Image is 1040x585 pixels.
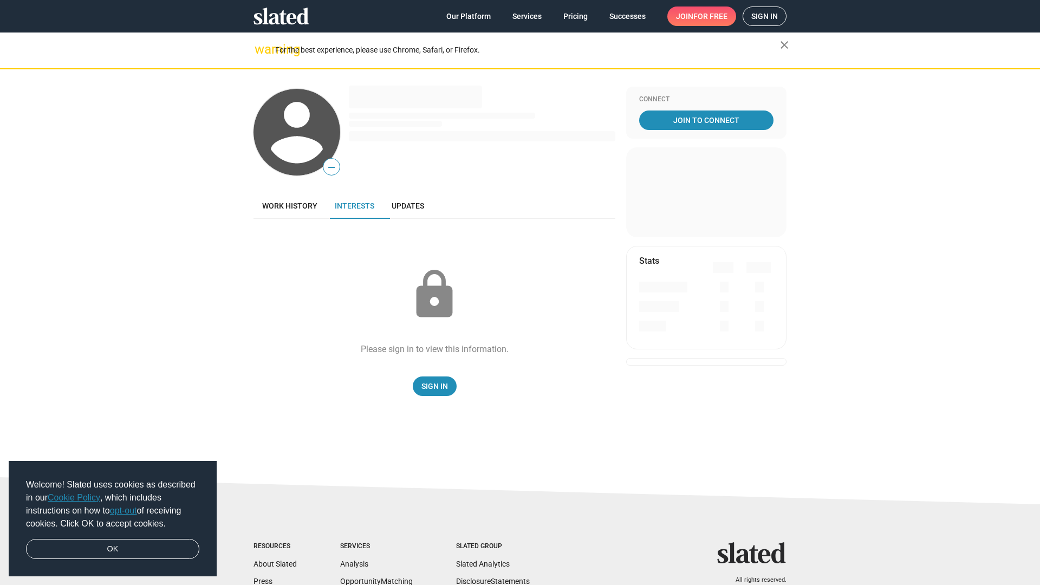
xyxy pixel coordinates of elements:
div: Please sign in to view this information. [361,343,509,355]
a: Analysis [340,560,368,568]
a: Slated Analytics [456,560,510,568]
span: Updates [392,201,424,210]
span: Services [512,6,542,26]
div: cookieconsent [9,461,217,577]
a: Successes [601,6,654,26]
a: Sign In [413,376,457,396]
mat-card-title: Stats [639,255,659,266]
span: Join [676,6,727,26]
mat-icon: close [778,38,791,51]
a: Cookie Policy [48,493,100,502]
a: Updates [383,193,433,219]
div: For the best experience, please use Chrome, Safari, or Firefox. [275,43,780,57]
span: Join To Connect [641,110,771,130]
span: — [323,160,340,174]
a: Pricing [555,6,596,26]
a: opt-out [110,506,137,515]
a: dismiss cookie message [26,539,199,560]
span: Our Platform [446,6,491,26]
a: Joinfor free [667,6,736,26]
span: Pricing [563,6,588,26]
div: Slated Group [456,542,530,551]
span: Welcome! Slated uses cookies as described in our , which includes instructions on how to of recei... [26,478,199,530]
span: Interests [335,201,374,210]
a: Interests [326,193,383,219]
a: About Slated [253,560,297,568]
a: Sign in [743,6,786,26]
span: Successes [609,6,646,26]
div: Services [340,542,413,551]
div: Connect [639,95,773,104]
mat-icon: lock [407,268,461,322]
div: Resources [253,542,297,551]
a: Services [504,6,550,26]
span: Sign in [751,7,778,25]
a: Our Platform [438,6,499,26]
a: Join To Connect [639,110,773,130]
a: Work history [253,193,326,219]
span: Sign In [421,376,448,396]
mat-icon: warning [255,43,268,56]
span: for free [693,6,727,26]
span: Work history [262,201,317,210]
